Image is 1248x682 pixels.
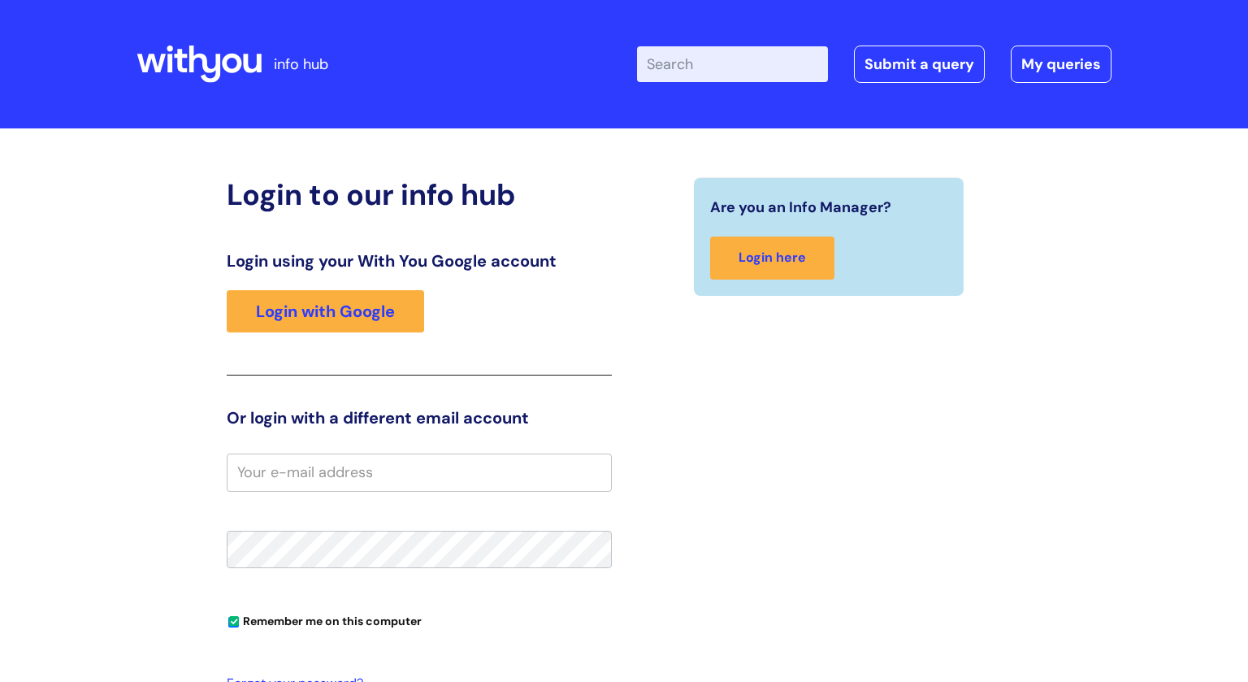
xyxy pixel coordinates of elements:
[854,46,985,83] a: Submit a query
[710,194,891,220] span: Are you an Info Manager?
[274,51,328,77] p: info hub
[1011,46,1111,83] a: My queries
[228,617,239,628] input: Remember me on this computer
[227,607,612,633] div: You can uncheck this option if you're logging in from a shared device
[710,237,834,280] a: Login here
[227,408,612,428] h3: Or login with a different email account
[637,46,828,82] input: Search
[227,610,422,628] label: Remember me on this computer
[227,290,424,332] a: Login with Google
[227,454,612,491] input: Your e-mail address
[227,251,612,271] h3: Login using your With You Google account
[227,177,612,212] h2: Login to our info hub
